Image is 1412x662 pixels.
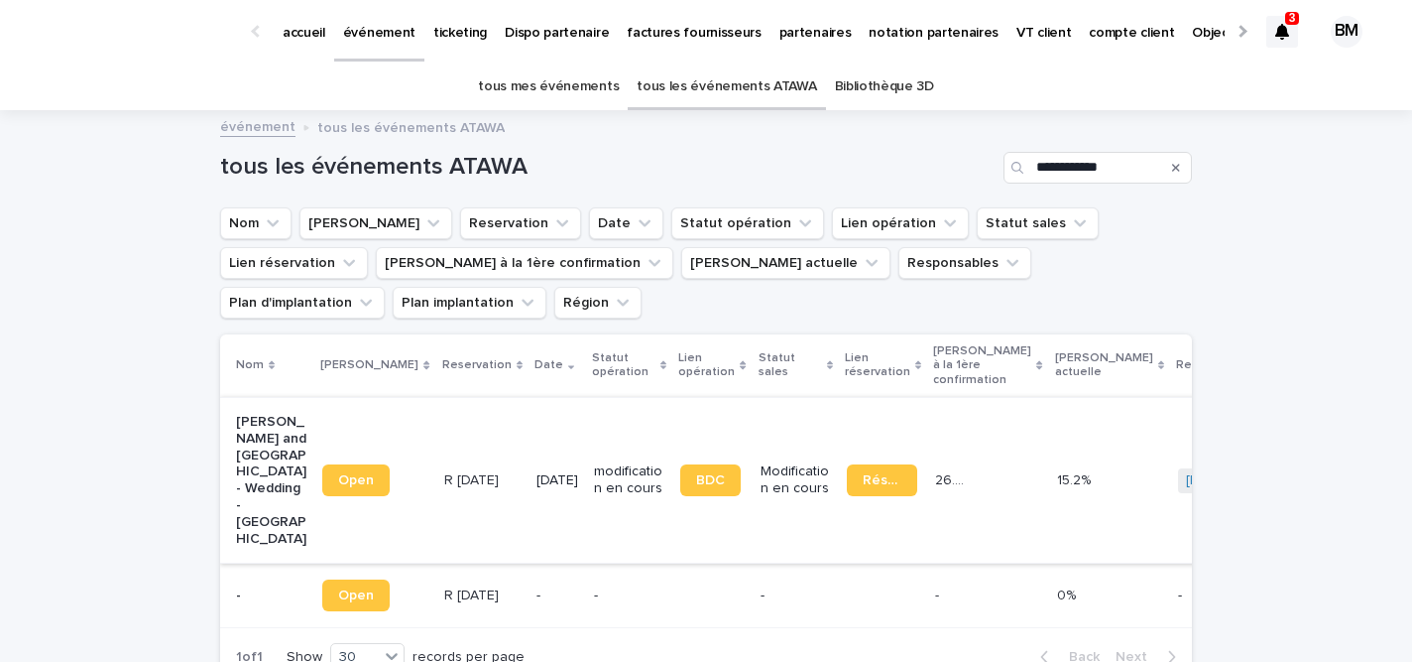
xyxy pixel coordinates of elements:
button: Lien réservation [220,247,368,279]
button: Nom [220,207,292,239]
p: [PERSON_NAME] and [GEOGRAPHIC_DATA] - Wedding - [GEOGRAPHIC_DATA] [236,414,306,547]
button: Région [554,287,642,319]
input: Search [1003,152,1192,184]
p: Statut opération [592,347,655,384]
a: Bibliothèque 3D [835,64,934,110]
img: Ls34BcGeRexTGTNfXpUC [40,12,232,52]
button: Statut sales [977,207,1099,239]
button: Marge actuelle [681,247,890,279]
p: 15.2% [1057,468,1095,489]
div: 3 [1266,16,1298,48]
button: Lien Stacker [299,207,452,239]
button: Marge à la 1ère confirmation [376,247,673,279]
p: Date [534,354,563,376]
p: 0% [1057,584,1080,604]
a: BDC [680,464,741,496]
p: Responsables [1176,354,1256,376]
button: Lien opération [832,207,969,239]
p: - [935,584,943,604]
p: [PERSON_NAME] actuelle [1055,347,1153,384]
span: Open [338,473,374,487]
div: BM [1331,16,1362,48]
p: 26.9 % [935,468,975,489]
p: R 24 12 2052 [444,584,503,604]
p: - [536,588,578,604]
p: Reservation [442,354,512,376]
span: Réservation [863,473,901,487]
p: modification en cours [594,463,664,497]
a: Open [322,464,390,496]
p: - [761,588,831,604]
p: Nom [236,354,264,376]
p: 3 [1289,11,1296,25]
p: Lien réservation [845,347,910,384]
a: tous mes événements [478,64,619,110]
button: Plan implantation [393,287,546,319]
span: Open [338,589,374,602]
p: [PERSON_NAME] à la 1ère confirmation [933,340,1031,391]
p: - [1178,588,1248,604]
h1: tous les événements ATAWA [220,153,996,182]
p: - [236,588,306,604]
p: - [594,588,664,604]
p: [DATE] [536,472,578,489]
a: événement [220,114,295,137]
button: Reservation [460,207,581,239]
button: Responsables [898,247,1031,279]
p: [PERSON_NAME] [320,354,418,376]
a: tous les événements ATAWA [637,64,816,110]
p: R 24 12 2052 [444,468,503,489]
p: Modification en cours [761,463,831,497]
button: Plan d'implantation [220,287,385,319]
p: tous les événements ATAWA [317,115,505,137]
button: Date [589,207,663,239]
span: BDC [696,473,725,487]
a: Réservation [847,464,917,496]
p: Statut sales [759,347,822,384]
p: Lien opération [678,347,735,384]
a: Open [322,580,390,611]
button: Statut opération [671,207,824,239]
a: [PERSON_NAME] [1186,472,1294,489]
